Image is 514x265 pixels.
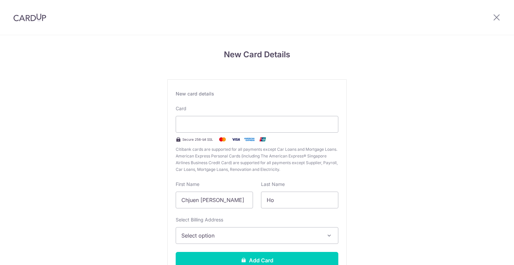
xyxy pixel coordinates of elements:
input: Cardholder First Name [176,192,253,208]
img: Mastercard [216,135,229,143]
img: Visa [229,135,243,143]
label: Select Billing Address [176,216,223,223]
iframe: Opens a widget where you can find more information [471,245,507,262]
img: .alt.unionpay [256,135,269,143]
button: Select option [176,227,338,244]
span: Select option [181,231,321,240]
span: Secure 256-bit SSL [182,137,213,142]
h4: New Card Details [167,49,347,61]
img: CardUp [13,13,46,21]
iframe: Secure card payment input frame [181,120,333,128]
input: Cardholder Last Name [261,192,338,208]
div: New card details [176,90,338,97]
label: First Name [176,181,199,188]
span: Citibank cards are supported for all payments except Car Loans and Mortgage Loans. American Expre... [176,146,338,173]
img: .alt.amex [243,135,256,143]
label: Last Name [261,181,285,188]
label: Card [176,105,186,112]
